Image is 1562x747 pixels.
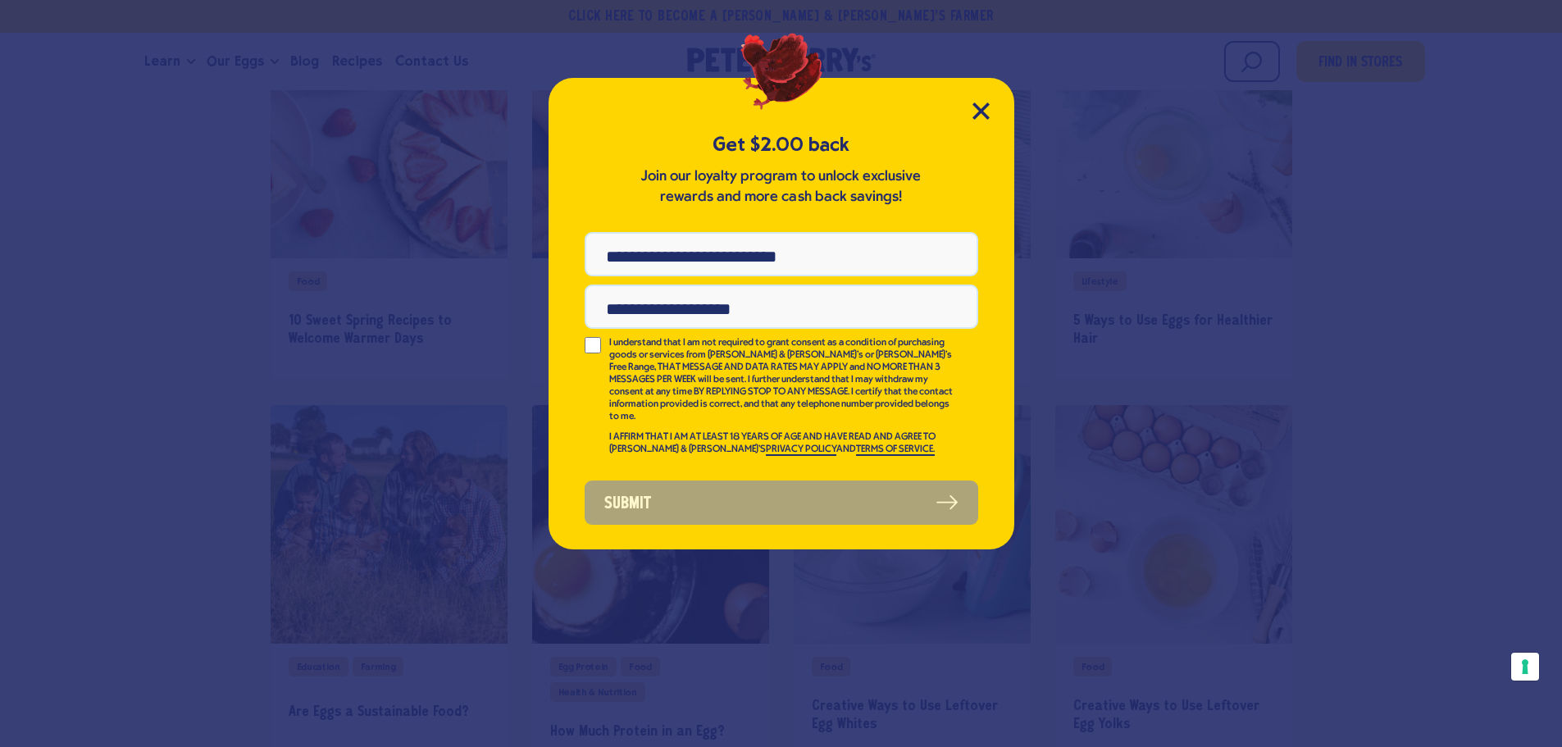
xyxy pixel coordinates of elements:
[1511,653,1539,681] button: Your consent preferences for tracking technologies
[609,431,955,456] p: I AFFIRM THAT I AM AT LEAST 18 YEARS OF AGE AND HAVE READ AND AGREE TO [PERSON_NAME] & [PERSON_NA...
[638,166,925,207] p: Join our loyalty program to unlock exclusive rewards and more cash back savings!
[609,337,955,423] p: I understand that I am not required to grant consent as a condition of purchasing goods or servic...
[585,131,978,158] h5: Get $2.00 back
[972,102,990,120] button: Close Modal
[856,444,935,456] a: TERMS OF SERVICE.
[585,481,978,525] button: Submit
[766,444,836,456] a: PRIVACY POLICY
[585,337,601,353] input: I understand that I am not required to grant consent as a condition of purchasing goods or servic...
